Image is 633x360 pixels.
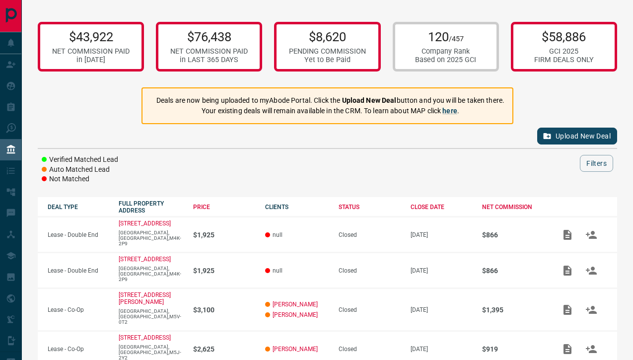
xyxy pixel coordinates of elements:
[579,306,603,313] span: Match Clients
[482,231,545,239] p: $866
[42,174,118,184] li: Not Matched
[534,56,594,64] div: FIRM DEALS ONLY
[534,47,594,56] div: GCI 2025
[339,346,401,353] div: Closed
[289,47,366,56] div: PENDING COMMISSION
[415,47,476,56] div: Company Rank
[579,267,603,274] span: Match Clients
[339,267,401,274] div: Closed
[42,155,118,165] li: Verified Matched Lead
[156,106,504,116] p: Your existing deals will remain available in the CRM. To learn about MAP click .
[273,311,318,318] a: [PERSON_NAME]
[170,56,248,64] div: in LAST 365 DAYS
[52,56,130,64] div: in [DATE]
[48,231,109,238] p: Lease - Double End
[193,204,255,211] div: PRICE
[556,267,579,274] span: Add / View Documents
[156,95,504,106] p: Deals are now being uploaded to myAbode Portal. Click the button and you will be taken there.
[265,267,329,274] p: null
[556,345,579,352] span: Add / View Documents
[415,56,476,64] div: Based on 2025 GCI
[556,306,579,313] span: Add / View Documents
[52,29,130,44] p: $43,922
[119,334,171,341] a: [STREET_ADDRESS]
[119,266,183,282] p: [GEOGRAPHIC_DATA],[GEOGRAPHIC_DATA],M4K-2P9
[42,165,118,175] li: Auto Matched Lead
[193,231,255,239] p: $1,925
[193,306,255,314] p: $3,100
[411,306,473,313] p: [DATE]
[411,231,473,238] p: [DATE]
[119,308,183,325] p: [GEOGRAPHIC_DATA],[GEOGRAPHIC_DATA],M5V-0T2
[482,345,545,353] p: $919
[579,231,603,238] span: Match Clients
[442,107,457,115] a: here
[52,47,130,56] div: NET COMMISSION PAID
[482,204,545,211] div: NET COMMISSION
[556,231,579,238] span: Add / View Documents
[482,306,545,314] p: $1,395
[48,267,109,274] p: Lease - Double End
[411,267,473,274] p: [DATE]
[537,128,617,144] button: Upload New Deal
[449,35,464,43] span: /457
[273,346,318,353] a: [PERSON_NAME]
[339,306,401,313] div: Closed
[411,346,473,353] p: [DATE]
[265,231,329,238] p: null
[482,267,545,275] p: $866
[48,346,109,353] p: Lease - Co-Op
[289,56,366,64] div: Yet to Be Paid
[119,220,171,227] a: [STREET_ADDRESS]
[339,204,401,211] div: STATUS
[265,204,329,211] div: CLIENTS
[119,230,183,246] p: [GEOGRAPHIC_DATA],[GEOGRAPHIC_DATA],M4K-2P9
[170,47,248,56] div: NET COMMISSION PAID
[580,155,613,172] button: Filters
[273,301,318,308] a: [PERSON_NAME]
[119,291,171,305] a: [STREET_ADDRESS][PERSON_NAME]
[342,96,397,104] strong: Upload New Deal
[193,345,255,353] p: $2,625
[119,256,171,263] a: [STREET_ADDRESS]
[193,267,255,275] p: $1,925
[339,231,401,238] div: Closed
[170,29,248,44] p: $76,438
[579,345,603,352] span: Match Clients
[289,29,366,44] p: $8,620
[119,200,183,214] div: FULL PROPERTY ADDRESS
[415,29,476,44] p: 120
[48,306,109,313] p: Lease - Co-Op
[534,29,594,44] p: $58,886
[411,204,473,211] div: CLOSE DATE
[48,204,109,211] div: DEAL TYPE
